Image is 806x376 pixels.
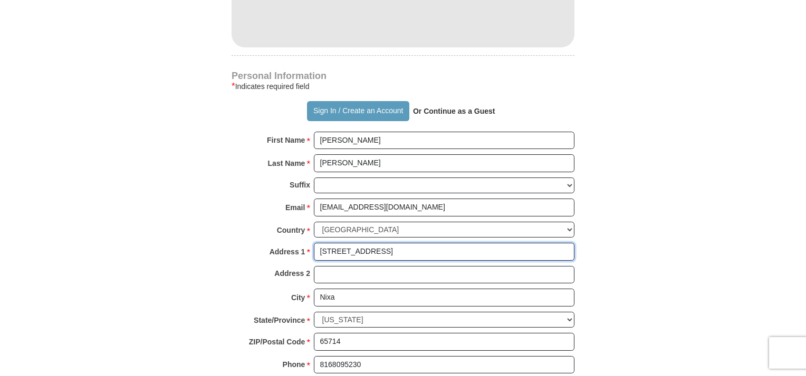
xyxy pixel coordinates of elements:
strong: Address 2 [274,266,310,281]
strong: City [291,290,305,305]
strong: Phone [283,357,305,372]
strong: State/Province [254,313,305,328]
h4: Personal Information [232,72,574,80]
strong: Country [277,223,305,238]
strong: Last Name [268,156,305,171]
strong: Suffix [290,177,310,192]
button: Sign In / Create an Account [307,101,409,121]
strong: Address 1 [270,244,305,259]
strong: Or Continue as a Guest [413,107,495,115]
strong: ZIP/Postal Code [249,334,305,349]
strong: Email [285,200,305,215]
strong: First Name [267,133,305,147]
div: Indicates required field [232,80,574,93]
